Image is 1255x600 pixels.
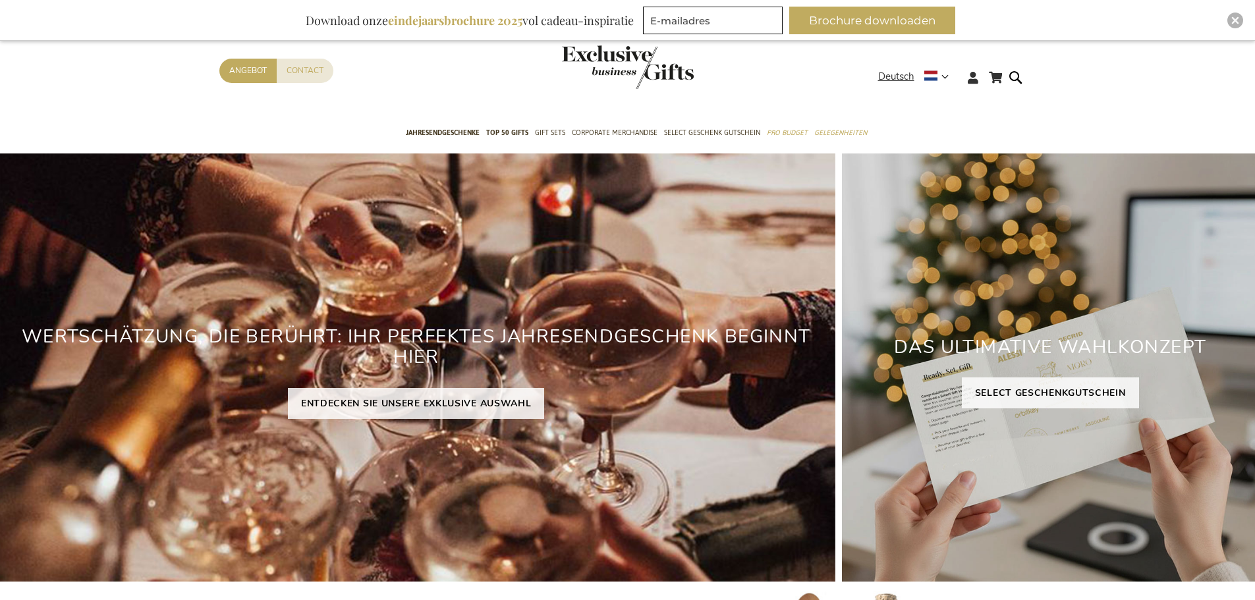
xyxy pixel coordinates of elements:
a: SELECT GESCHENKGUTSCHEIN [962,377,1139,408]
span: Corporate Merchandise [572,126,657,140]
a: ENTDECKEN SIE UNSERE EXKLUSIVE AUSWAHL [288,388,545,419]
span: Gift Sets [535,126,565,140]
span: Select Geschenk Gutschein [664,126,760,140]
span: Pro Budget [767,126,808,140]
span: Gelegenheiten [814,126,867,140]
div: Close [1227,13,1243,28]
span: Jahresendgeschenke [406,126,480,140]
img: Exclusive Business gifts logo [562,45,694,89]
span: TOP 50 Gifts [486,126,528,140]
img: Close [1231,16,1239,24]
b: eindejaarsbrochure 2025 [388,13,522,28]
input: E-mailadres [643,7,783,34]
span: Deutsch [878,69,914,84]
div: Download onze vol cadeau-inspiratie [300,7,640,34]
form: marketing offers and promotions [643,7,787,38]
a: Contact [277,59,333,83]
button: Brochure downloaden [789,7,955,34]
a: store logo [562,45,628,89]
a: Angebot [219,59,277,83]
div: Deutsch [878,69,957,84]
